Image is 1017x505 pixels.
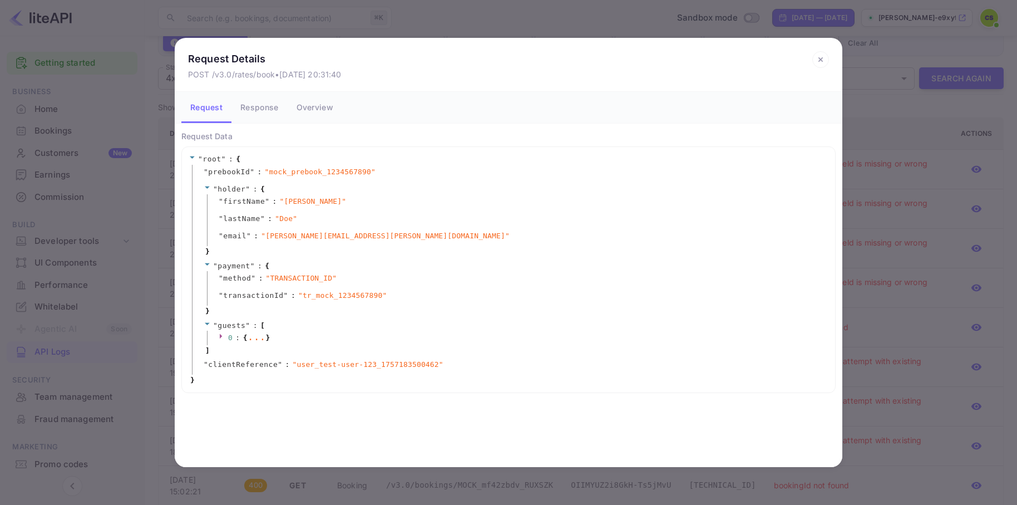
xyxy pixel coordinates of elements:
[221,155,226,163] span: "
[236,154,240,165] span: {
[219,214,223,223] span: "
[265,197,269,205] span: "
[250,168,254,176] span: "
[268,213,272,224] span: :
[275,213,297,224] span: " Doe "
[218,321,245,330] span: guests
[231,92,287,123] button: Response
[261,231,510,242] span: " [PERSON_NAME][EMAIL_ADDRESS][PERSON_NAME][DOMAIN_NAME] "
[204,306,210,317] span: }
[280,196,347,207] span: " [PERSON_NAME] "
[223,290,283,301] span: transactionId
[219,232,223,240] span: "
[258,166,262,178] span: :
[208,359,278,370] span: clientReference
[245,185,250,193] span: "
[181,92,231,123] button: Request
[198,155,203,163] span: "
[223,196,265,207] span: firstName
[293,359,443,370] span: " user_test-user-123_1757183500462 "
[219,197,223,205] span: "
[254,231,258,242] span: :
[265,166,376,178] span: " mock_prebook_1234567890 "
[219,274,223,282] span: "
[246,232,251,240] span: "
[235,332,240,344] span: :
[188,68,342,80] p: POST /v3.0/rates/book • [DATE] 20:31:40
[284,291,288,300] span: "
[266,273,337,284] span: " TRANSACTION_ID "
[188,51,342,66] p: Request Details
[260,320,265,331] span: [
[251,274,255,282] span: "
[259,273,263,284] span: :
[245,321,250,330] span: "
[223,213,260,224] span: lastName
[260,214,265,223] span: "
[260,184,265,195] span: {
[265,261,269,272] span: {
[213,262,218,270] span: "
[189,375,195,386] span: }
[223,273,251,284] span: method
[223,231,246,242] span: email
[218,185,245,193] span: holder
[219,291,223,300] span: "
[204,360,208,369] span: "
[243,332,248,344] span: {
[204,345,210,356] span: ]
[250,262,255,270] span: "
[248,334,266,340] div: ...
[213,185,218,193] span: "
[218,262,250,270] span: payment
[253,320,258,331] span: :
[298,290,387,301] span: " tr_mock_1234567890 "
[229,154,233,165] span: :
[204,168,208,176] span: "
[285,359,290,370] span: :
[213,321,218,330] span: "
[288,92,342,123] button: Overview
[266,332,270,344] span: }
[291,290,295,301] span: :
[278,360,282,369] span: "
[203,155,221,163] span: root
[258,261,262,272] span: :
[181,130,836,142] p: Request Data
[253,184,258,195] span: :
[228,334,233,342] span: 0
[273,196,277,207] span: :
[204,246,210,257] span: }
[208,166,250,178] span: prebookId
